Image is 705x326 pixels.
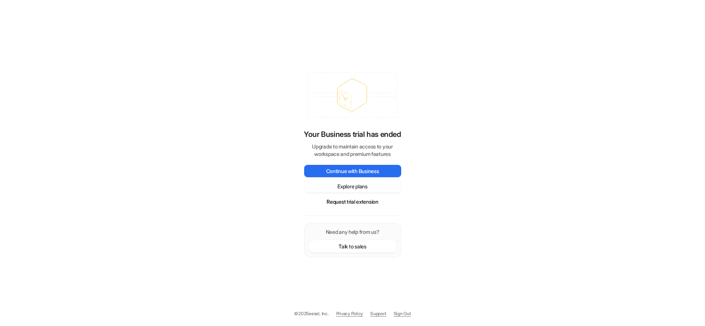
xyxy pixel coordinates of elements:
[309,240,396,253] button: Talk to sales
[309,228,396,236] p: Need any help from us?
[304,143,401,158] p: Upgrade to maintain access to your workspace and premium features
[304,129,401,140] p: Your Business trial has ended
[394,310,411,317] a: Sign Out
[304,195,401,208] button: Request trial extension
[304,180,401,192] button: Explore plans
[304,165,401,177] button: Continue with Business
[370,310,386,317] span: Support
[336,310,363,317] a: Privacy Policy
[294,310,328,317] p: © 2025 eesel, Inc.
